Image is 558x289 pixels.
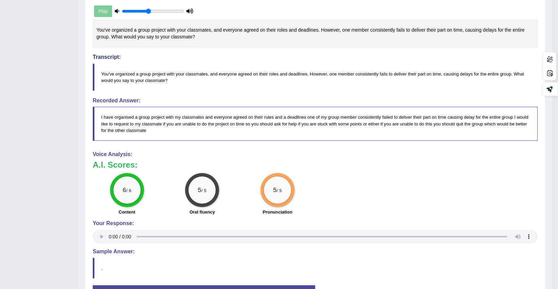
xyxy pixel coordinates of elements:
[93,151,538,157] h4: Voice Analysis:
[93,220,538,226] h4: Your Response:
[277,188,282,193] small: / 5
[93,20,538,47] div: You've organized a group project with your classmates, and everyone agreed on their roles and dea...
[126,188,131,193] small: / 6
[198,186,202,194] big: 5
[93,98,538,104] h4: Recorded Answer:
[93,160,138,169] b: A.I. Scores:
[93,107,538,140] blockquote: I have organised a group project with my classmates and everyone agreed on their rules and a dead...
[263,209,292,215] label: Pronunciation
[201,188,206,193] small: / 5
[93,249,538,255] h4: Sample Answer:
[93,258,538,278] blockquote: .
[123,186,126,194] big: 6
[93,64,538,91] blockquote: You've organized a group project with your classmates, and everyone agreed on their roles and dea...
[273,186,277,194] big: 5
[190,209,215,215] label: Oral fluency
[119,209,135,215] label: Content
